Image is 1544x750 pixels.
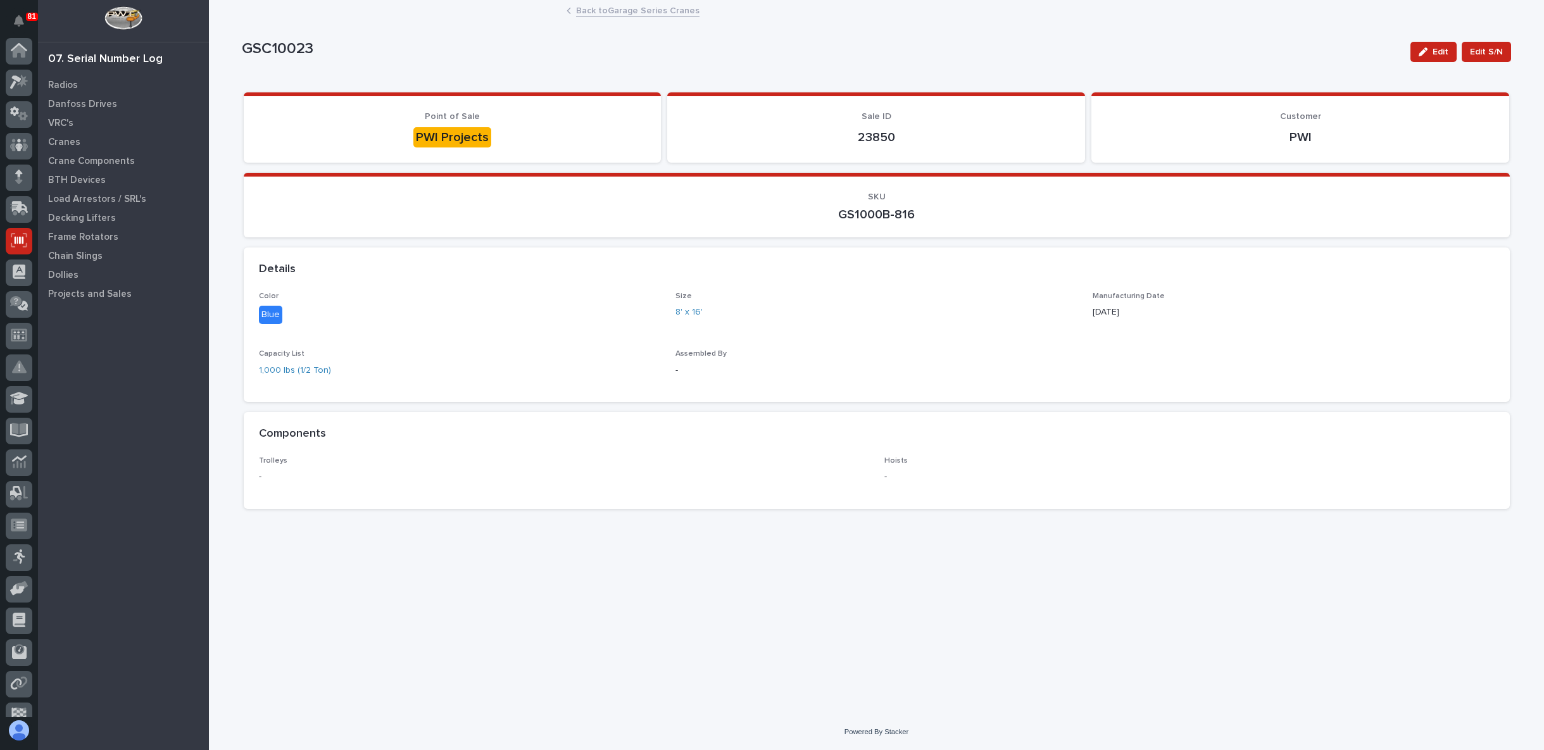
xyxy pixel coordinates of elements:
[38,75,209,94] a: Radios
[259,207,1495,222] p: GS1000B-816
[38,94,209,113] a: Danfoss Drives
[576,3,700,17] a: Back toGarage Series Cranes
[38,113,209,132] a: VRC's
[425,112,480,121] span: Point of Sale
[884,457,908,465] span: Hoists
[1433,46,1448,58] span: Edit
[1462,42,1511,62] button: Edit S/N
[38,208,209,227] a: Decking Lifters
[38,151,209,170] a: Crane Components
[48,251,103,262] p: Chain Slings
[48,194,146,205] p: Load Arrestors / SRL's
[259,457,287,465] span: Trolleys
[259,350,304,358] span: Capacity List
[884,470,1495,484] p: -
[48,137,80,148] p: Cranes
[48,213,116,224] p: Decking Lifters
[48,270,78,281] p: Dollies
[48,289,132,300] p: Projects and Sales
[259,292,279,300] span: Color
[48,53,163,66] div: 07. Serial Number Log
[48,99,117,110] p: Danfoss Drives
[28,12,36,21] p: 81
[38,189,209,208] a: Load Arrestors / SRL's
[1107,130,1494,145] p: PWI
[675,306,703,319] a: 8' x 16'
[48,118,73,129] p: VRC's
[38,246,209,265] a: Chain Slings
[38,265,209,284] a: Dollies
[844,728,908,735] a: Powered By Stacker
[259,306,282,324] div: Blue
[1093,292,1165,300] span: Manufacturing Date
[413,127,491,147] div: PWI Projects
[38,227,209,246] a: Frame Rotators
[48,175,106,186] p: BTH Devices
[38,284,209,303] a: Projects and Sales
[6,8,32,34] button: Notifications
[1093,306,1495,319] p: [DATE]
[675,364,1077,377] p: -
[38,132,209,151] a: Cranes
[259,427,326,441] h2: Components
[38,170,209,189] a: BTH Devices
[675,292,692,300] span: Size
[862,112,891,121] span: Sale ID
[1410,42,1457,62] button: Edit
[259,470,869,484] p: -
[48,156,135,167] p: Crane Components
[868,192,886,201] span: SKU
[682,130,1070,145] p: 23850
[259,263,296,277] h2: Details
[48,232,118,243] p: Frame Rotators
[16,15,32,35] div: Notifications81
[6,717,32,744] button: users-avatar
[48,80,78,91] p: Radios
[1470,44,1503,59] span: Edit S/N
[1280,112,1321,121] span: Customer
[104,6,142,30] img: Workspace Logo
[259,364,331,377] a: 1,000 lbs (1/2 Ton)
[242,40,1400,58] p: GSC10023
[675,350,727,358] span: Assembled By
